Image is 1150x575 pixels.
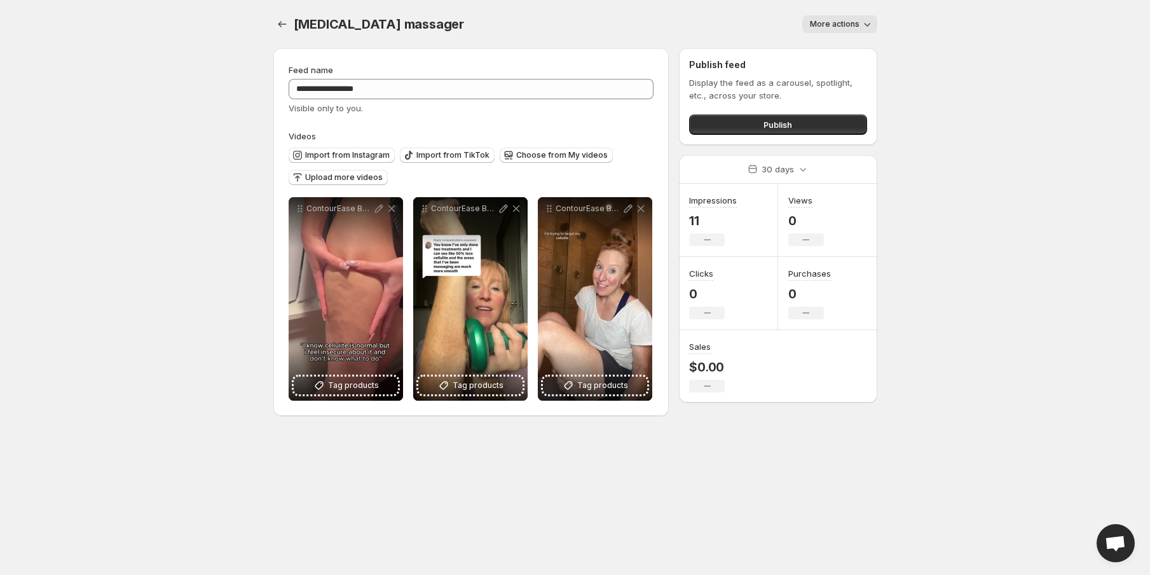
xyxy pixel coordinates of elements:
[1097,524,1135,562] a: Open chat
[294,17,464,32] span: [MEDICAL_DATA] massager
[289,170,388,185] button: Upload more videos
[788,286,831,301] p: 0
[400,148,495,163] button: Import from TikTok
[500,148,613,163] button: Choose from My videos
[289,148,395,163] button: Import from Instagram
[289,103,363,113] span: Visible only to you.
[418,377,523,394] button: Tag products
[543,377,647,394] button: Tag products
[689,340,711,353] h3: Sales
[431,204,497,214] p: ContourEase Body Sculptor HavenGlowio
[516,150,608,160] span: Choose from My videos
[453,379,503,392] span: Tag products
[762,163,794,176] p: 30 days
[689,286,725,301] p: 0
[810,19,859,29] span: More actions
[273,15,291,33] button: Settings
[689,267,713,280] h3: Clicks
[577,379,628,392] span: Tag products
[305,150,390,160] span: Import from Instagram
[294,377,398,394] button: Tag products
[416,150,489,160] span: Import from TikTok
[689,359,725,375] p: $0.00
[289,65,333,75] span: Feed name
[788,194,812,207] h3: Views
[788,213,824,228] p: 0
[538,197,652,401] div: ContourEase Body Sculptor HavenGlowio 1Tag products
[689,76,866,102] p: Display the feed as a carousel, spotlight, etc., across your store.
[305,172,383,183] span: Upload more videos
[788,267,831,280] h3: Purchases
[689,114,866,135] button: Publish
[413,197,528,401] div: ContourEase Body Sculptor HavenGlowioTag products
[689,213,737,228] p: 11
[306,204,373,214] p: ContourEase Body Sculptor HavenGlowio 2
[689,59,866,71] h2: Publish feed
[556,204,622,214] p: ContourEase Body Sculptor HavenGlowio 1
[289,131,316,141] span: Videos
[689,194,737,207] h3: Impressions
[328,379,379,392] span: Tag products
[289,197,403,401] div: ContourEase Body Sculptor HavenGlowio 2Tag products
[802,15,877,33] button: More actions
[763,118,792,131] span: Publish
